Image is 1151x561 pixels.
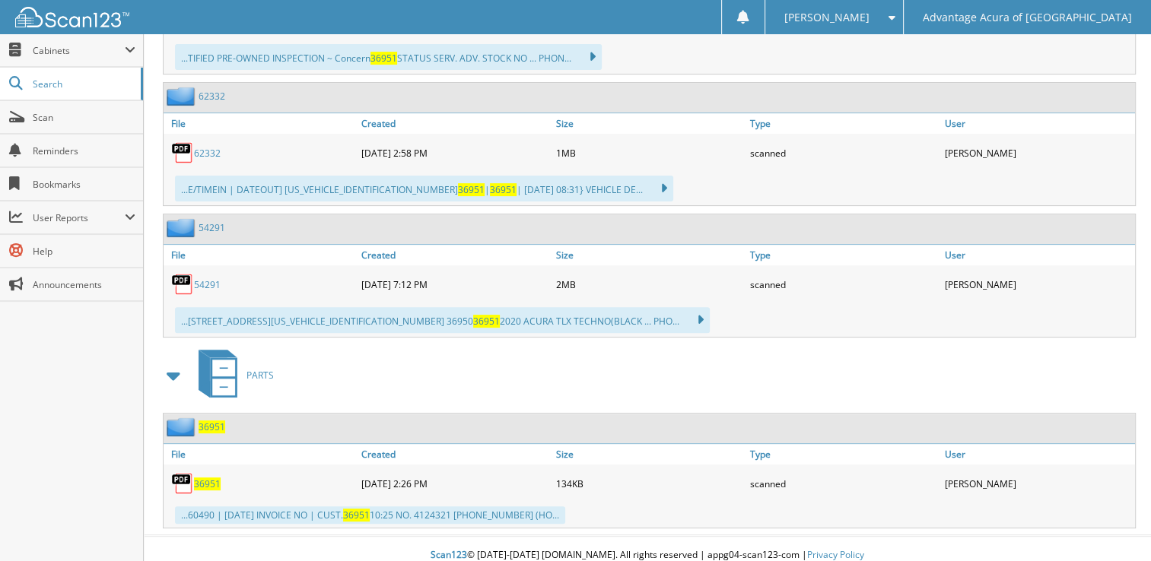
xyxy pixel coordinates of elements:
[941,113,1135,134] a: User
[194,147,221,160] a: 62332
[167,218,199,237] img: folder2.png
[552,245,746,265] a: Size
[33,78,133,90] span: Search
[164,444,358,464] a: File
[175,307,710,333] div: ...[STREET_ADDRESS][US_VEHICLE_IDENTIFICATION_NUMBER] 36950 2020 ACURA TLX TECHNO(BLACK ... PHO...
[194,477,221,490] a: 36951
[246,369,274,382] span: PARTS
[923,13,1132,22] span: Advantage Acura of [GEOGRAPHIC_DATA]
[746,444,940,464] a: Type
[167,417,199,436] img: folder2.png
[199,90,225,103] a: 62332
[746,113,940,134] a: Type
[194,278,221,291] a: 54291
[358,113,552,134] a: Created
[807,548,864,561] a: Privacy Policy
[458,183,485,196] span: 36951
[189,345,274,405] a: PARTS
[941,468,1135,499] div: [PERSON_NAME]
[358,245,552,265] a: Created
[552,138,746,168] div: 1MB
[164,113,358,134] a: File
[175,176,673,201] div: ...E/TIMEIN | DATEOUT] [US_VEHICLE_IDENTIFICATION_NUMBER] | | [DATE] 08:31} VEHICLE DE...
[33,278,135,291] span: Announcements
[175,506,565,524] div: ...60490 | [DATE] INVOICE NO | CUST. 10:25 NO. 4124321 [PHONE_NUMBER] (HO...
[33,44,125,57] span: Cabinets
[33,211,125,224] span: User Reports
[490,183,517,196] span: 36951
[746,245,940,265] a: Type
[552,269,746,300] div: 2MB
[1075,488,1151,561] iframe: Chat Widget
[167,87,199,106] img: folder2.png
[552,468,746,499] div: 134KB
[941,269,1135,300] div: [PERSON_NAME]
[941,245,1135,265] a: User
[164,245,358,265] a: File
[171,273,194,296] img: PDF.png
[941,138,1135,168] div: [PERSON_NAME]
[33,178,135,191] span: Bookmarks
[746,269,940,300] div: scanned
[33,245,135,258] span: Help
[552,113,746,134] a: Size
[431,548,467,561] span: Scan123
[358,269,552,300] div: [DATE] 7:12 PM
[746,138,940,168] div: scanned
[171,141,194,164] img: PDF.png
[343,509,370,521] span: 36951
[370,52,397,65] span: 36951
[175,44,602,70] div: ...TIFIED PRE-OWNED INSPECTION ~ Concern STATUS SERV. ADV. STOCK NO ... PHON...
[15,7,129,27] img: scan123-logo-white.svg
[746,468,940,499] div: scanned
[473,315,500,328] span: 36951
[358,138,552,168] div: [DATE] 2:58 PM
[552,444,746,464] a: Size
[784,13,870,22] span: [PERSON_NAME]
[199,420,225,433] a: 36951
[171,472,194,495] img: PDF.png
[33,144,135,157] span: Reminders
[33,111,135,124] span: Scan
[358,468,552,499] div: [DATE] 2:26 PM
[358,444,552,464] a: Created
[941,444,1135,464] a: User
[199,221,225,234] a: 54291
